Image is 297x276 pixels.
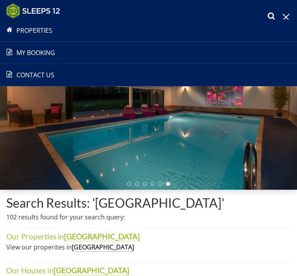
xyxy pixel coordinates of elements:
[6,3,60,19] img: Sleeps 12
[54,266,129,275] strong: [GEOGRAPHIC_DATA]
[6,242,291,252] p: View our properites in
[72,243,134,252] strong: [GEOGRAPHIC_DATA]
[64,232,140,241] strong: [GEOGRAPHIC_DATA]
[6,212,291,222] p: 102 results found for your search query:
[6,232,140,241] a: Our Properties in[GEOGRAPHIC_DATA]
[6,196,291,210] h1: Search Results: '[GEOGRAPHIC_DATA]'
[6,266,129,275] a: Our Houses in[GEOGRAPHIC_DATA]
